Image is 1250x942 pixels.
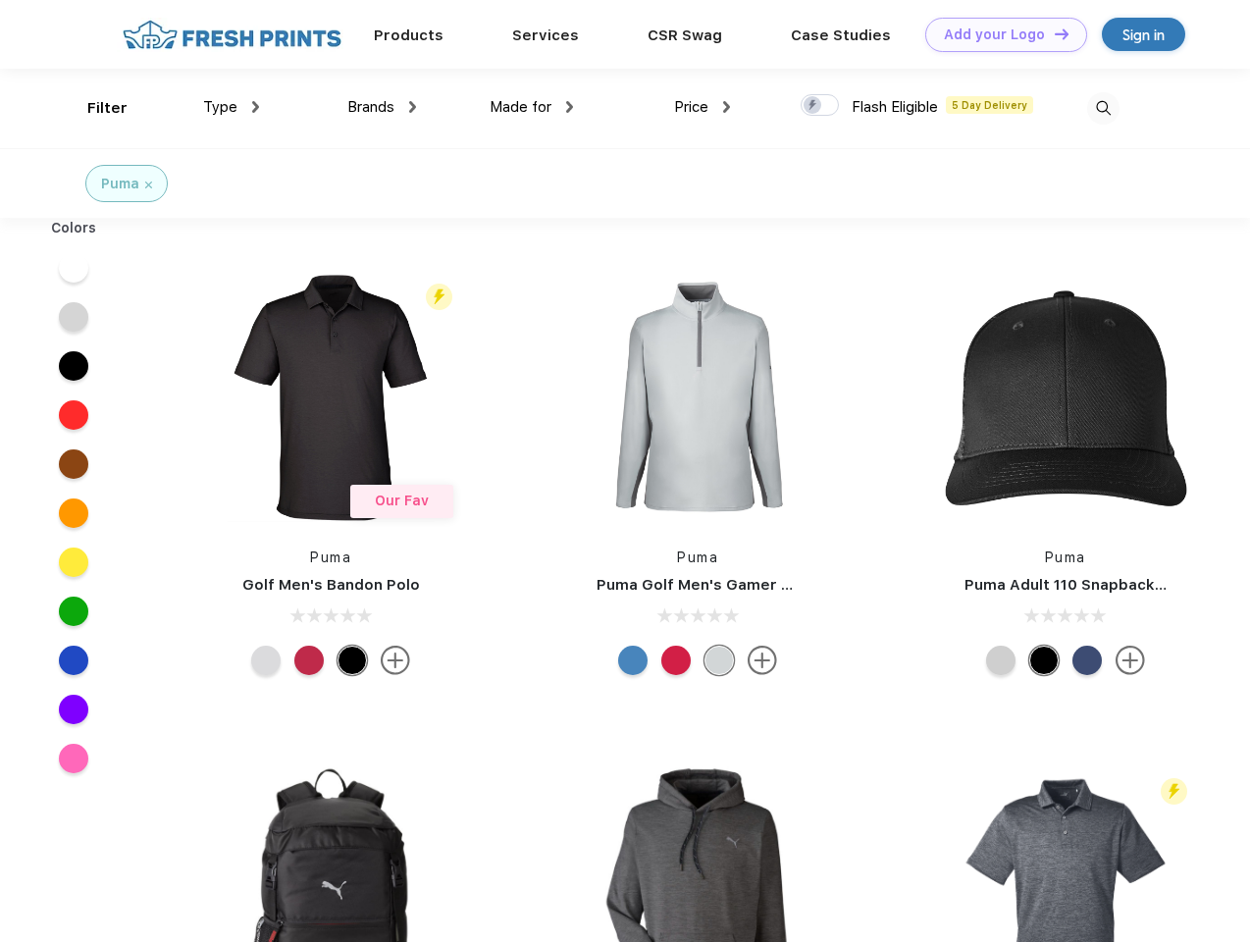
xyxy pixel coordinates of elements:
[36,218,112,238] div: Colors
[566,101,573,113] img: dropdown.png
[200,267,461,528] img: func=resize&h=266
[375,493,429,508] span: Our Fav
[117,18,347,52] img: fo%20logo%202.webp
[145,182,152,188] img: filter_cancel.svg
[852,98,938,116] span: Flash Eligible
[426,284,452,310] img: flash_active_toggle.svg
[203,98,237,116] span: Type
[242,576,420,594] a: Golf Men's Bandon Polo
[618,646,648,675] div: Bright Cobalt
[674,98,708,116] span: Price
[512,26,579,44] a: Services
[101,174,139,194] div: Puma
[704,646,734,675] div: High Rise
[1087,92,1120,125] img: desktop_search.svg
[648,26,722,44] a: CSR Swag
[1029,646,1059,675] div: Pma Blk Pma Blk
[677,549,718,565] a: Puma
[1055,28,1068,39] img: DT
[597,576,907,594] a: Puma Golf Men's Gamer Golf Quarter-Zip
[87,97,128,120] div: Filter
[944,26,1045,43] div: Add your Logo
[723,101,730,113] img: dropdown.png
[409,101,416,113] img: dropdown.png
[381,646,410,675] img: more.svg
[1102,18,1185,51] a: Sign in
[310,549,351,565] a: Puma
[935,267,1196,528] img: func=resize&h=266
[347,98,394,116] span: Brands
[252,101,259,113] img: dropdown.png
[1122,24,1165,46] div: Sign in
[1116,646,1145,675] img: more.svg
[748,646,777,675] img: more.svg
[986,646,1016,675] div: Quarry Brt Whit
[946,96,1033,114] span: 5 Day Delivery
[338,646,367,675] div: Puma Black
[661,646,691,675] div: Ski Patrol
[1045,549,1086,565] a: Puma
[294,646,324,675] div: Ski Patrol
[1072,646,1102,675] div: Peacoat Qut Shd
[251,646,281,675] div: High Rise
[374,26,443,44] a: Products
[1161,778,1187,805] img: flash_active_toggle.svg
[490,98,551,116] span: Made for
[567,267,828,528] img: func=resize&h=266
